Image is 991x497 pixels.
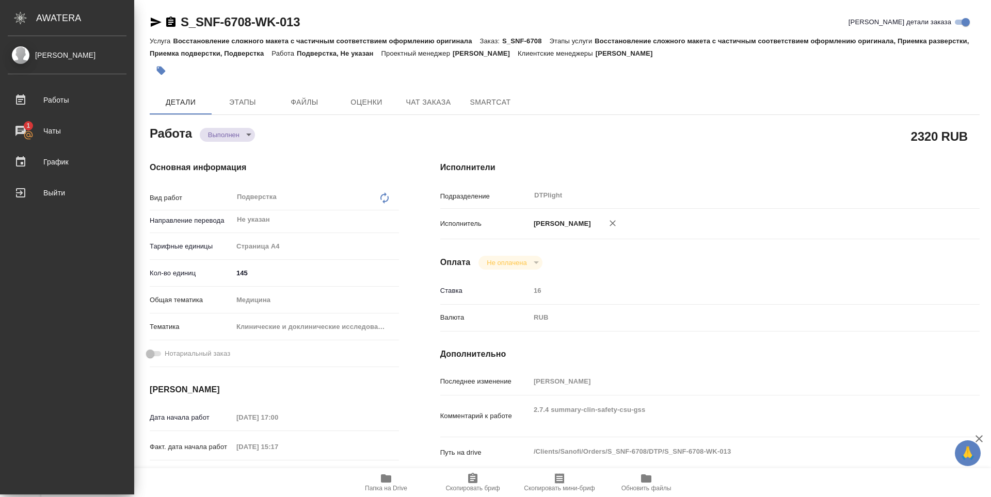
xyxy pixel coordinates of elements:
[596,49,661,57] p: [PERSON_NAME]
[150,412,233,423] p: Дата начала работ
[911,127,968,145] h2: 2320 RUB
[8,49,126,61] div: [PERSON_NAME]
[959,442,977,464] span: 🙏
[440,286,530,296] p: Ставка
[150,59,172,82] button: Добавить тэг
[530,283,935,298] input: Пустое поле
[150,268,233,278] p: Кол-во единиц
[955,440,981,466] button: 🙏
[20,121,36,131] span: 1
[530,401,935,429] textarea: 2.7.4 summary-clin-safety-csu-gss
[280,96,329,109] span: Файлы
[271,49,297,57] p: Работа
[181,15,300,29] a: S_SNF-6708-WK-013
[3,149,132,175] a: График
[404,96,453,109] span: Чат заказа
[849,17,951,27] span: [PERSON_NAME] детали заказа
[342,96,391,109] span: Оценки
[8,185,126,201] div: Выйти
[8,123,126,139] div: Чаты
[218,96,267,109] span: Этапы
[381,49,453,57] p: Проектный менеджер
[233,266,399,280] input: ✎ Введи что-нибудь
[453,49,518,57] p: [PERSON_NAME]
[343,468,429,497] button: Папка на Drive
[233,466,323,481] input: Пустое поле
[478,256,542,270] div: Выполнен
[8,92,126,108] div: Работы
[365,485,407,492] span: Папка на Drive
[150,322,233,332] p: Тематика
[440,376,530,387] p: Последнее изменение
[3,180,132,206] a: Выйти
[200,128,255,142] div: Выполнен
[530,443,935,460] textarea: /Clients/Sanofi/Orders/S_SNF-6708/DTP/S_SNF-6708-WK-013
[440,219,530,229] p: Исполнитель
[150,216,233,226] p: Направление перевода
[429,468,516,497] button: Скопировать бриф
[445,485,500,492] span: Скопировать бриф
[156,96,205,109] span: Детали
[173,37,479,45] p: Восстановление сложного макета с частичным соответствием оформлению оригинала
[440,411,530,421] p: Комментарий к работе
[150,161,399,174] h4: Основная информация
[621,485,672,492] span: Обновить файлы
[36,8,134,28] div: AWATERA
[3,87,132,113] a: Работы
[550,37,595,45] p: Этапы услуги
[233,318,399,336] div: Клинические и доклинические исследования
[601,212,624,235] button: Удалить исполнителя
[233,238,399,255] div: Страница А4
[440,256,471,269] h4: Оплата
[150,295,233,305] p: Общая тематика
[518,49,596,57] p: Клиентские менеджеры
[484,258,530,267] button: Не оплачена
[440,348,980,360] h4: Дополнительно
[502,37,550,45] p: S_SNF-6708
[530,374,935,389] input: Пустое поле
[8,154,126,170] div: График
[524,485,595,492] span: Скопировать мини-бриф
[530,309,935,326] div: RUB
[480,37,502,45] p: Заказ:
[205,130,243,139] button: Выполнен
[297,49,381,57] p: Подверстка, Не указан
[440,191,530,202] p: Подразделение
[150,123,192,142] h2: Работа
[150,16,162,28] button: Скопировать ссылку для ЯМессенджера
[440,448,530,458] p: Путь на drive
[530,219,591,229] p: [PERSON_NAME]
[165,16,177,28] button: Скопировать ссылку
[150,442,233,452] p: Факт. дата начала работ
[440,161,980,174] h4: Исполнители
[150,384,399,396] h4: [PERSON_NAME]
[603,468,690,497] button: Обновить файлы
[233,410,323,425] input: Пустое поле
[3,118,132,144] a: 1Чаты
[466,96,515,109] span: SmartCat
[165,349,230,359] span: Нотариальный заказ
[440,312,530,323] p: Валюта
[150,241,233,252] p: Тарифные единицы
[233,439,323,454] input: Пустое поле
[233,291,399,309] div: Медицина
[150,193,233,203] p: Вид работ
[150,37,173,45] p: Услуга
[516,468,603,497] button: Скопировать мини-бриф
